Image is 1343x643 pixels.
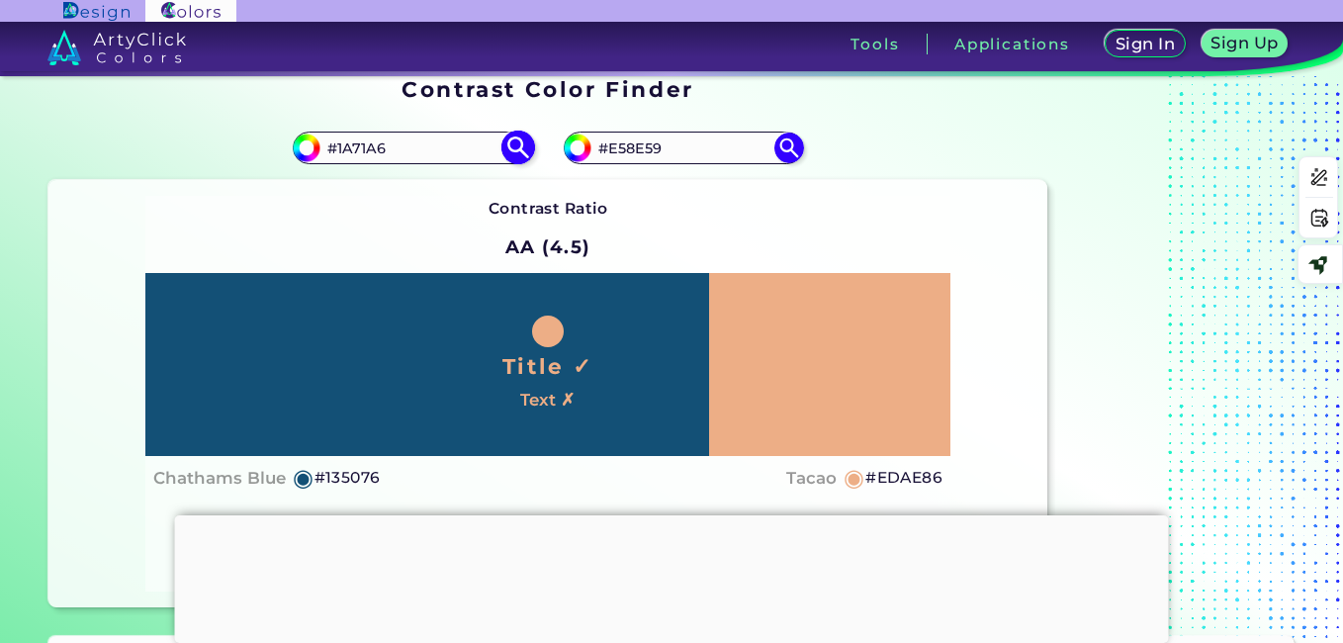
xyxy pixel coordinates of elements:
iframe: Advertisement [1055,70,1302,615]
h2: AA (4.5) [496,226,600,269]
strong: Contrast Ratio [489,199,608,218]
iframe: Advertisement [175,515,1169,638]
h5: Sign Up [1210,35,1278,50]
h4: Text ✗ [520,386,575,414]
h5: Sign In [1116,36,1175,51]
h5: #135076 [314,465,381,491]
h4: Chathams Blue [153,464,286,493]
img: ArtyClick Design logo [63,2,130,21]
img: logo_artyclick_colors_white.svg [47,30,187,65]
a: Sign Up [1202,30,1289,57]
img: icon search [774,133,804,162]
h5: #EDAE86 [865,465,942,491]
h1: Title ✓ [502,351,593,381]
input: type color 1.. [320,135,504,161]
h3: Applications [954,37,1070,51]
h1: Contrast Color Finder [402,74,693,104]
input: type color 2.. [591,135,775,161]
h3: Tools [851,37,899,51]
h4: Tacao [786,464,837,493]
img: icon search [500,131,535,165]
h5: ◉ [293,466,314,490]
a: Sign In [1105,30,1186,57]
h5: ◉ [844,466,865,490]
